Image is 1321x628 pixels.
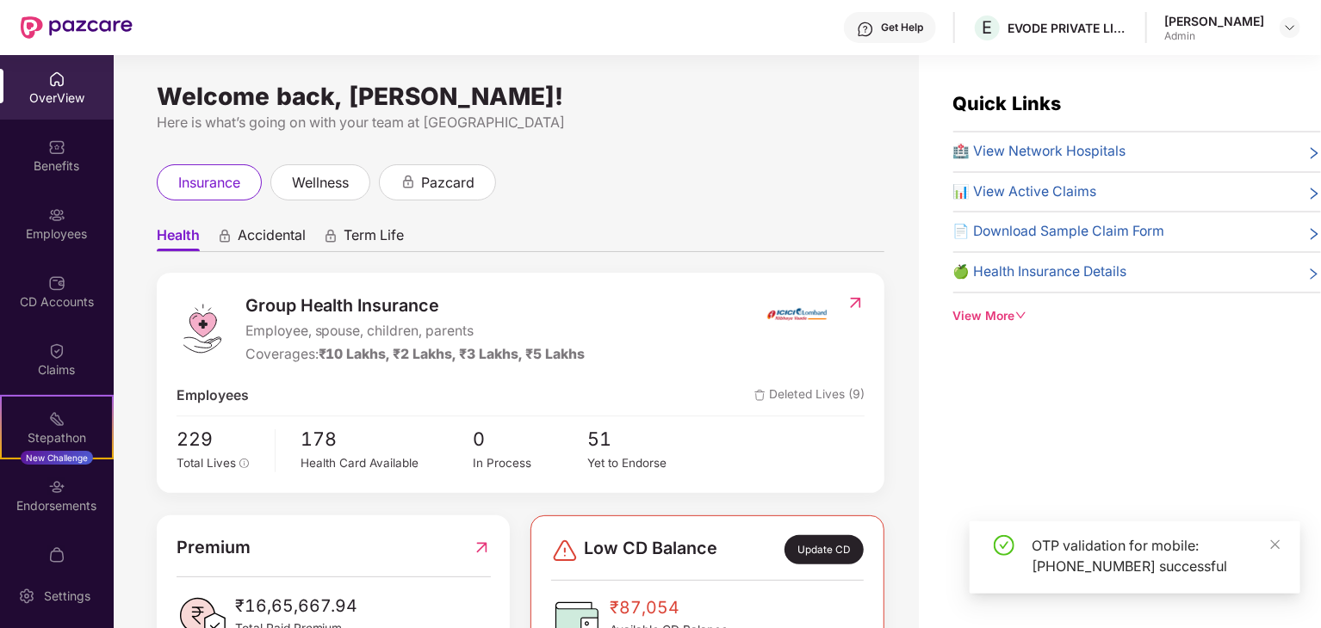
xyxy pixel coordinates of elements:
[245,344,586,366] div: Coverages:
[39,588,96,605] div: Settings
[983,17,993,38] span: E
[754,385,865,407] span: Deleted Lives (9)
[551,537,579,564] img: svg+xml;base64,PHN2ZyBpZD0iRGFuZ2VyLTMyeDMyIiB4bWxucz0iaHR0cDovL3d3dy53My5vcmcvMjAwMC9zdmciIHdpZH...
[421,172,474,194] span: pazcard
[48,71,65,88] img: svg+xml;base64,PHN2ZyBpZD0iSG9tZSIgeG1sbnM9Imh0dHA6Ly93d3cudzMub3JnLzIwMDAvc3ZnIiB3aWR0aD0iMjAiIG...
[473,425,587,454] span: 0
[1307,185,1321,203] span: right
[953,141,1126,163] span: 🏥 View Network Hospitals
[48,139,65,156] img: svg+xml;base64,PHN2ZyBpZD0iQmVuZWZpdHMiIHhtbG5zPSJodHRwOi8vd3d3LnczLm9yZy8yMDAwL3N2ZyIgd2lkdGg9Ij...
[953,307,1321,326] div: View More
[588,425,703,454] span: 51
[48,206,65,224] img: svg+xml;base64,PHN2ZyBpZD0iRW1wbG95ZWVzIiB4bWxucz0iaHR0cDovL3d3dy53My5vcmcvMjAwMC9zdmciIHdpZHRoPS...
[2,429,112,446] div: Stepathon
[177,385,249,407] span: Employees
[1164,13,1264,29] div: [PERSON_NAME]
[217,228,233,243] div: animation
[323,228,338,243] div: animation
[21,16,133,39] img: New Pazcare Logo
[400,174,416,189] div: animation
[1269,539,1281,551] span: close
[18,588,35,605] img: svg+xml;base64,PHN2ZyBpZD0iU2V0dGluZy0yMHgyMCIgeG1sbnM9Imh0dHA6Ly93d3cudzMub3JnLzIwMDAvc3ZnIiB3aW...
[994,535,1014,556] span: check-circle
[177,303,228,354] img: logo
[238,226,306,251] span: Accidental
[953,182,1097,203] span: 📊 View Active Claims
[610,594,728,621] span: ₹87,054
[1307,225,1321,243] span: right
[48,410,65,428] img: svg+xml;base64,PHN2ZyB4bWxucz0iaHR0cDovL3d3dy53My5vcmcvMjAwMC9zdmciIHdpZHRoPSIyMSIgaGVpZ2h0PSIyMC...
[584,535,717,564] span: Low CD Balance
[1015,310,1027,322] span: down
[48,342,65,360] img: svg+xml;base64,PHN2ZyBpZD0iQ2xhaW0iIHhtbG5zPSJodHRwOi8vd3d3LnczLm9yZy8yMDAwL3N2ZyIgd2lkdGg9IjIwIi...
[953,92,1062,114] span: Quick Links
[301,425,474,454] span: 178
[847,294,865,311] img: RedirectIcon
[177,456,236,470] span: Total Lives
[1032,535,1280,576] div: OTP validation for mobile: [PHONE_NUMBER] successful
[292,172,349,194] span: wellness
[473,534,491,561] img: RedirectIcon
[785,535,864,564] div: Update CD
[48,546,65,563] img: svg+xml;base64,PHN2ZyBpZD0iTXlfT3JkZXJzIiBkYXRhLW5hbWU9Ik15IE9yZGVycyIgeG1sbnM9Imh0dHA6Ly93d3cudz...
[765,292,829,336] img: insurerIcon
[48,478,65,496] img: svg+xml;base64,PHN2ZyBpZD0iRW5kb3JzZW1lbnRzIiB4bWxucz0iaHR0cDovL3d3dy53My5vcmcvMjAwMC9zdmciIHdpZH...
[319,346,586,362] span: ₹10 Lakhs, ₹2 Lakhs, ₹3 Lakhs, ₹5 Lakhs
[177,425,263,454] span: 229
[21,451,93,465] div: New Challenge
[1164,29,1264,43] div: Admin
[473,454,587,472] div: In Process
[953,221,1165,243] span: 📄 Download Sample Claim Form
[953,262,1127,283] span: 🍏 Health Insurance Details
[239,459,250,469] span: info-circle
[48,274,65,292] img: svg+xml;base64,PHN2ZyBpZD0iQ0RfQWNjb3VudHMiIGRhdGEtbmFtZT0iQ0QgQWNjb3VudHMiIHhtbG5zPSJodHRwOi8vd3...
[245,321,586,342] span: Employee, spouse, children, parents
[157,112,884,133] div: Here is what’s going on with your team at [GEOGRAPHIC_DATA]
[178,172,240,194] span: insurance
[301,454,474,472] div: Health Card Available
[881,21,923,34] div: Get Help
[235,593,358,619] span: ₹16,65,667.94
[1307,265,1321,283] span: right
[177,534,251,561] span: Premium
[754,390,766,401] img: deleteIcon
[1307,145,1321,163] span: right
[157,89,884,103] div: Welcome back, [PERSON_NAME]!
[588,454,703,472] div: Yet to Endorse
[857,21,874,38] img: svg+xml;base64,PHN2ZyBpZD0iSGVscC0zMngzMiIgeG1sbnM9Imh0dHA6Ly93d3cudzMub3JnLzIwMDAvc3ZnIiB3aWR0aD...
[1283,21,1297,34] img: svg+xml;base64,PHN2ZyBpZD0iRHJvcGRvd24tMzJ4MzIiIHhtbG5zPSJodHRwOi8vd3d3LnczLm9yZy8yMDAwL3N2ZyIgd2...
[157,226,200,251] span: Health
[245,292,586,319] span: Group Health Insurance
[1008,20,1128,36] div: EVODE PRIVATE LIMITED
[344,226,404,251] span: Term Life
